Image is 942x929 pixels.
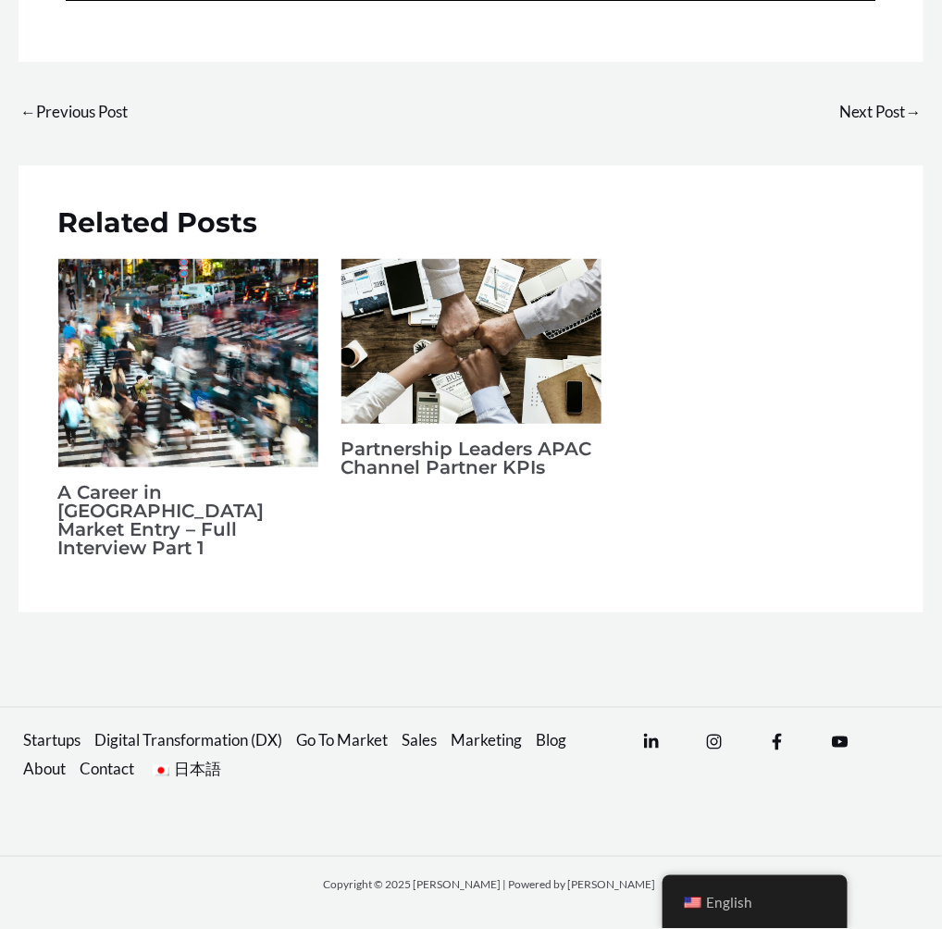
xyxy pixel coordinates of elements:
span: 日本語 [174,760,221,779]
a: YouTube [832,734,849,750]
a: Digital Transformation (DX) [94,726,296,756]
a: Read more about Partnership Leaders APAC Channel Partner KPIs [341,329,601,349]
a: Instagram [706,734,723,750]
img: 日本語 [153,765,169,776]
a: Blog [536,726,580,756]
a: Contact [80,755,148,785]
nav: Posts [19,62,923,134]
span: → [906,102,922,121]
a: Marketing [451,726,536,756]
a: Read more about A Career in Japan Market Entry – Full Interview Part 1 [58,352,318,371]
a: Linkedin [643,734,660,750]
a: Go To Market [296,726,402,756]
h2: Related Posts [58,204,885,241]
a: About [23,755,80,785]
img: teamwork, cooperation, brainstorming-3213924.jpg [341,259,601,423]
a: A Career in [GEOGRAPHIC_DATA] Market Entry – Full Interview Part 1 [58,481,265,559]
img: shibuya, crossing, motion-4807293.jpg [58,259,318,467]
a: Previous Post [20,95,128,132]
a: Next Post [840,95,922,132]
a: Sales [402,726,451,756]
a: Startups [23,726,94,756]
a: ja日本語 [148,755,235,785]
a: Facebook [769,734,786,750]
span: ← [20,102,36,121]
a: Partnership Leaders APAC Channel Partner KPIs [341,438,592,478]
